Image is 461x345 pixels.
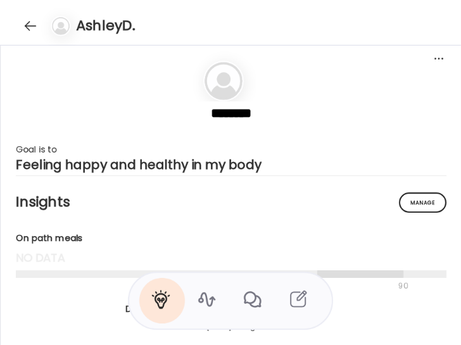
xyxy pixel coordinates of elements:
[16,142,446,157] div: Goal is to
[125,303,337,316] div: Days tracked: &
[16,157,446,172] div: Feeling happy and healthy in my body
[16,192,446,211] h2: Insights
[397,279,410,294] div: 90
[399,192,446,213] div: Manage
[16,279,395,294] div: 70
[205,62,243,100] img: bg-avatar-default.svg
[16,232,446,245] div: On path meals
[125,321,337,332] div: [DATE] - Aug
[52,17,70,35] img: bg-avatar-default.svg
[76,16,136,35] h4: AshleyD.
[16,250,446,265] div: no data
